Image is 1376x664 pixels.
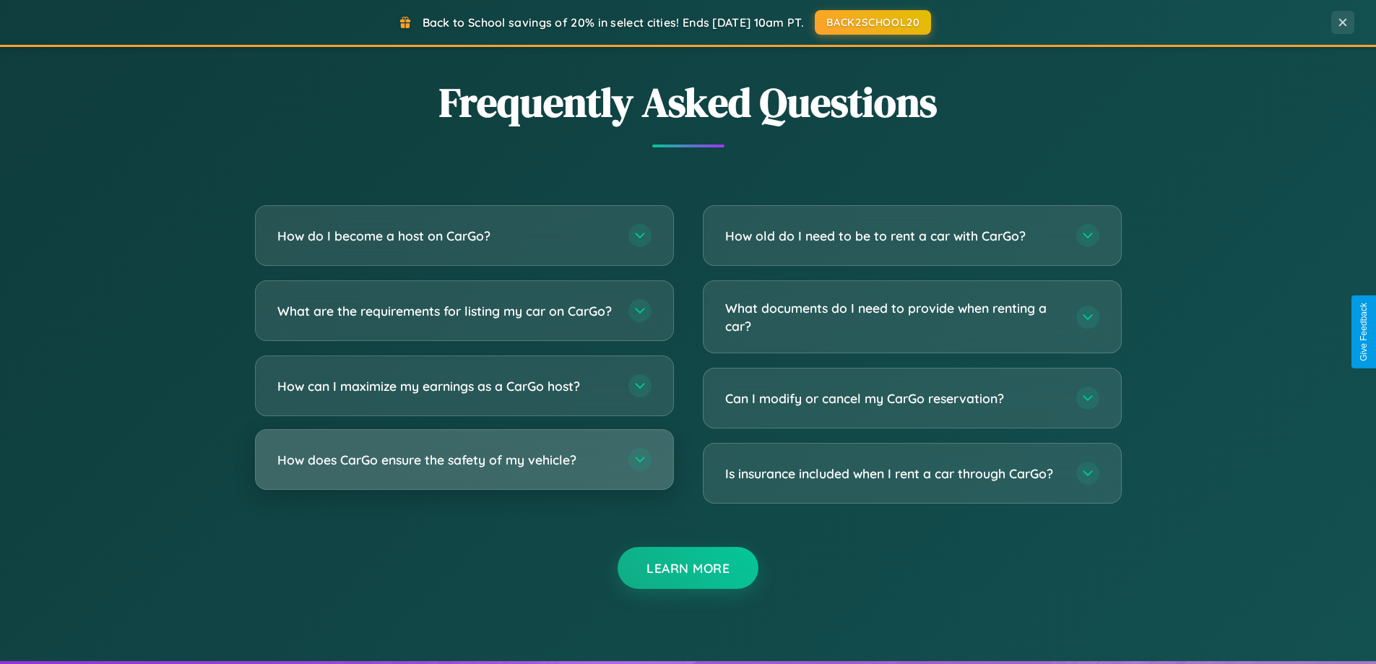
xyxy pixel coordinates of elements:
[277,302,614,320] h3: What are the requirements for listing my car on CarGo?
[255,74,1122,130] h2: Frequently Asked Questions
[277,451,614,469] h3: How does CarGo ensure the safety of my vehicle?
[725,227,1062,245] h3: How old do I need to be to rent a car with CarGo?
[277,227,614,245] h3: How do I become a host on CarGo?
[725,465,1062,483] h3: Is insurance included when I rent a car through CarGo?
[277,377,614,395] h3: How can I maximize my earnings as a CarGo host?
[815,10,931,35] button: BACK2SCHOOL20
[1359,303,1369,361] div: Give Feedback
[618,547,758,589] button: Learn More
[725,389,1062,408] h3: Can I modify or cancel my CarGo reservation?
[725,299,1062,335] h3: What documents do I need to provide when renting a car?
[423,15,804,30] span: Back to School savings of 20% in select cities! Ends [DATE] 10am PT.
